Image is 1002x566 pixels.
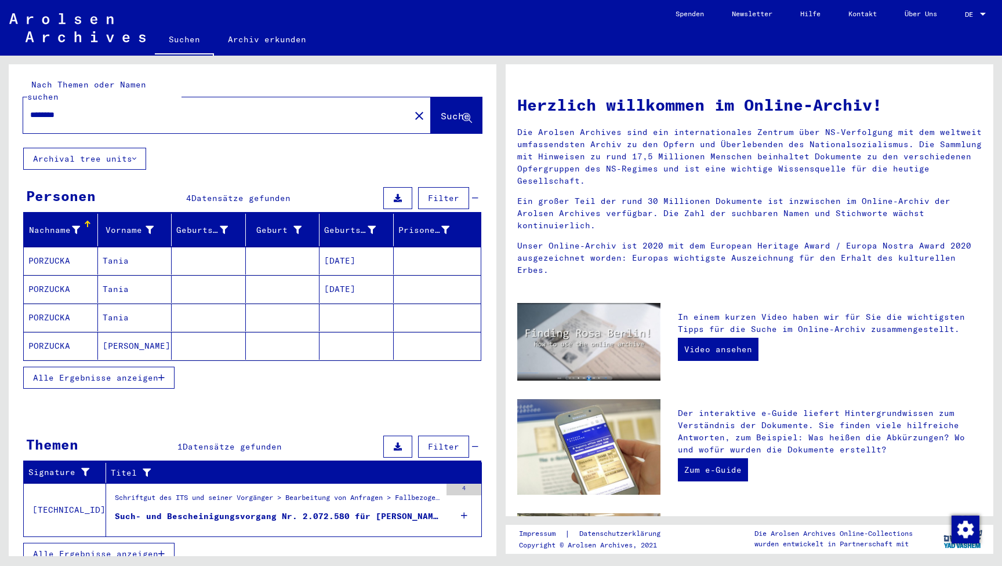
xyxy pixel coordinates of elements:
[28,221,97,239] div: Nachname
[251,224,302,236] div: Geburt‏
[103,221,172,239] div: Vorname
[246,214,320,246] mat-header-cell: Geburt‏
[678,407,982,456] p: Der interaktive e-Guide liefert Hintergrundwissen zum Verständnis der Dokumente. Sie finden viele...
[214,25,320,53] a: Archiv erkunden
[519,528,674,540] div: |
[176,224,228,236] div: Geburtsname
[24,214,98,246] mat-header-cell: Nachname
[155,25,214,56] a: Suchen
[28,463,106,482] div: Signature
[176,221,245,239] div: Geburtsname
[952,516,979,543] img: Zustimmung ändern
[394,214,481,246] mat-header-cell: Prisoner #
[517,240,982,276] p: Unser Online-Archiv ist 2020 mit dem European Heritage Award / Europa Nostra Award 2020 ausgezeic...
[23,543,175,565] button: Alle Ergebnisse anzeigen
[172,214,246,246] mat-header-cell: Geburtsname
[26,185,96,206] div: Personen
[519,540,674,550] p: Copyright © Arolsen Archives, 2021
[517,195,982,232] p: Ein großer Teil der rund 30 Millionen Dokumente ist inzwischen im Online-Archiv der Arolsen Archi...
[98,247,172,275] mat-cell: Tania
[33,549,158,559] span: Alle Ergebnisse anzeigen
[517,93,982,117] h1: Herzlich willkommen im Online-Archiv!
[441,110,470,122] span: Suche
[24,332,98,360] mat-cell: PORZUCKA
[24,247,98,275] mat-cell: PORZUCKA
[320,247,394,275] mat-cell: [DATE]
[754,528,913,539] p: Die Arolsen Archives Online-Collections
[24,483,106,536] td: [TECHNICAL_ID]
[320,214,394,246] mat-header-cell: Geburtsdatum
[28,466,91,479] div: Signature
[24,304,98,331] mat-cell: PORZUCKA
[177,441,183,452] span: 1
[115,492,441,509] div: Schriftgut des ITS und seiner Vorgänger > Bearbeitung von Anfragen > Fallbezogene [MEDICAL_DATA] ...
[98,332,172,360] mat-cell: [PERSON_NAME]
[98,214,172,246] mat-header-cell: Vorname
[428,193,459,203] span: Filter
[186,193,191,203] span: 4
[320,275,394,303] mat-cell: [DATE]
[191,193,291,203] span: Datensätze gefunden
[431,97,482,133] button: Suche
[26,434,78,455] div: Themen
[412,109,426,123] mat-icon: close
[446,484,481,495] div: 4
[418,436,469,458] button: Filter
[517,303,660,381] img: video.jpg
[324,224,376,236] div: Geburtsdatum
[115,510,441,523] div: Such- und Bescheinigungsvorgang Nr. 2.072.580 für [PERSON_NAME] geboren [DEMOGRAPHIC_DATA]
[23,367,175,389] button: Alle Ergebnisse anzeigen
[23,148,146,170] button: Archival tree units
[408,104,431,127] button: Clear
[324,221,393,239] div: Geburtsdatum
[251,221,320,239] div: Geburt‏
[183,441,282,452] span: Datensätze gefunden
[103,224,154,236] div: Vorname
[28,224,80,236] div: Nachname
[519,528,565,540] a: Impressum
[428,441,459,452] span: Filter
[27,79,146,102] mat-label: Nach Themen oder Namen suchen
[418,187,469,209] button: Filter
[24,275,98,303] mat-cell: PORZUCKA
[111,467,453,479] div: Titel
[98,304,172,331] mat-cell: Tania
[678,338,758,361] a: Video ansehen
[678,458,748,481] a: Zum e-Guide
[517,126,982,187] p: Die Arolsen Archives sind ein internationales Zentrum über NS-Verfolgung mit dem weltweit umfasse...
[33,373,158,383] span: Alle Ergebnisse anzeigen
[398,221,467,239] div: Prisoner #
[517,399,660,495] img: eguide.jpg
[398,224,450,236] div: Prisoner #
[754,539,913,549] p: wurden entwickelt in Partnerschaft mit
[941,524,985,553] img: yv_logo.png
[9,13,146,42] img: Arolsen_neg.svg
[111,463,467,482] div: Titel
[678,311,982,335] p: In einem kurzen Video haben wir für Sie die wichtigsten Tipps für die Suche im Online-Archiv zusa...
[965,10,978,19] span: DE
[570,528,674,540] a: Datenschutzerklärung
[98,275,172,303] mat-cell: Tania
